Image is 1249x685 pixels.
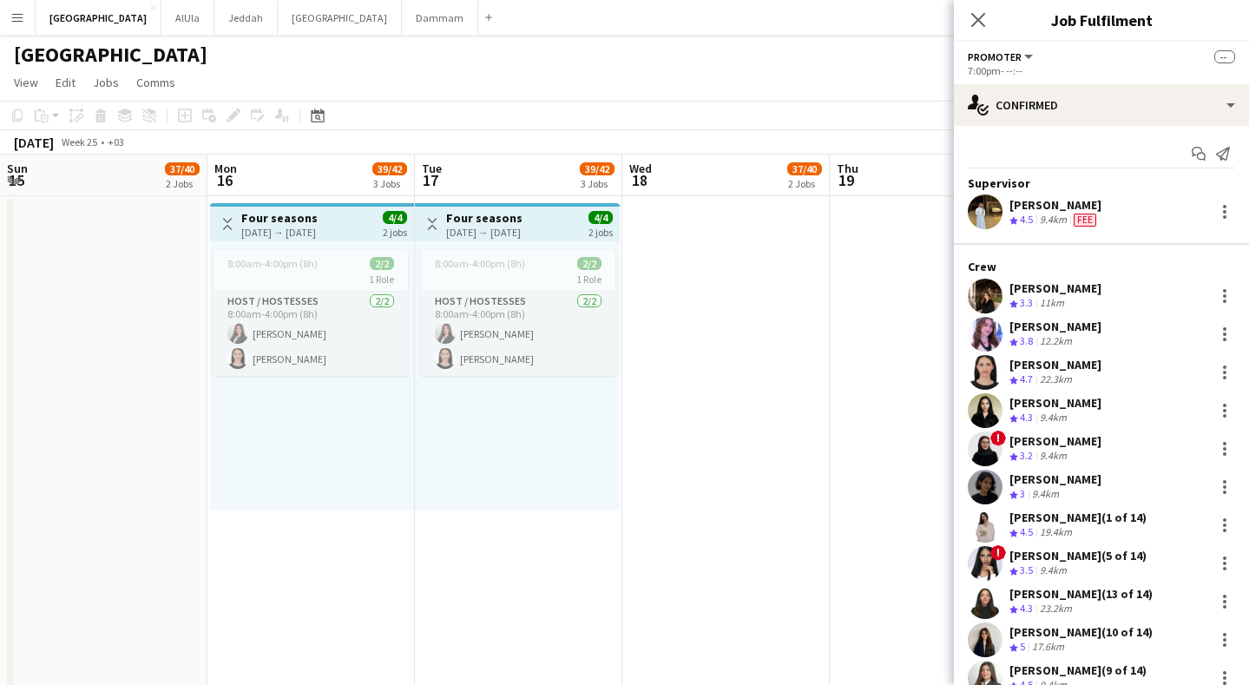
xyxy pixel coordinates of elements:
a: Jobs [86,71,126,94]
div: [PERSON_NAME] [1009,433,1101,449]
span: 18 [627,170,652,190]
div: [PERSON_NAME] (1 of 14) [1009,510,1147,525]
span: 5 [1020,640,1025,653]
span: 1 Role [576,273,601,286]
div: [DATE] → [DATE] [241,226,318,239]
div: 3 Jobs [581,177,614,190]
div: 2 jobs [588,224,613,239]
button: [GEOGRAPHIC_DATA] [278,1,402,35]
div: 22.3km [1036,372,1075,387]
h1: [GEOGRAPHIC_DATA] [14,42,207,68]
span: 17 [419,170,442,190]
span: Sun [7,161,28,176]
div: Crew has different fees then in role [1070,213,1100,227]
span: 15 [4,170,28,190]
div: 11km [1036,296,1068,311]
button: Jeddah [214,1,278,35]
div: [PERSON_NAME] (9 of 14) [1009,662,1147,678]
div: 9.4km [1029,487,1062,502]
div: [PERSON_NAME] [1009,280,1101,296]
div: 17.6km [1029,640,1068,655]
span: Jobs [93,75,119,90]
div: Confirmed [954,84,1249,126]
button: Dammam [402,1,478,35]
a: Edit [49,71,82,94]
div: 9.4km [1036,449,1070,464]
div: Crew [954,259,1249,274]
a: View [7,71,45,94]
a: Comms [129,71,182,94]
button: Promoter [968,50,1035,63]
div: [PERSON_NAME] (10 of 14) [1009,624,1153,640]
span: ! [990,545,1006,561]
span: ! [990,431,1006,446]
span: 2/2 [577,257,601,270]
span: 39/42 [372,162,407,175]
app-card-role: Host / Hostesses2/28:00am-4:00pm (8h)[PERSON_NAME][PERSON_NAME] [421,292,615,376]
span: 1 Role [369,273,394,286]
div: Supervisor [954,175,1249,191]
span: 4.5 [1020,525,1033,538]
div: +03 [108,135,124,148]
div: [DATE] → [DATE] [446,226,523,239]
span: 4/4 [383,211,407,224]
div: [DATE] [14,134,54,151]
span: 4.3 [1020,411,1033,424]
div: 19.4km [1036,525,1075,540]
div: 12.2km [1036,334,1075,349]
div: [PERSON_NAME] [1009,357,1101,372]
span: 3.5 [1020,563,1033,576]
span: 3 [1020,487,1025,500]
span: 4.7 [1020,372,1033,385]
span: Fee [1074,214,1096,227]
h3: Job Fulfilment [954,9,1249,31]
span: Mon [214,161,237,176]
div: 3 Jobs [373,177,406,190]
div: 9.4km [1036,213,1070,227]
span: 4.3 [1020,602,1033,615]
div: 2 Jobs [788,177,821,190]
span: 19 [834,170,858,190]
span: 16 [212,170,237,190]
div: [PERSON_NAME] [1009,395,1101,411]
div: [PERSON_NAME] (5 of 14) [1009,548,1147,563]
div: [PERSON_NAME] [1009,197,1101,213]
span: 8:00am-4:00pm (8h) [435,257,525,270]
h3: Four seasons [446,210,523,226]
span: 3.2 [1020,449,1033,462]
span: View [14,75,38,90]
span: 39/42 [580,162,615,175]
div: 9.4km [1036,563,1070,578]
div: [PERSON_NAME] [1009,471,1101,487]
div: 23.2km [1036,602,1075,616]
span: Thu [837,161,858,176]
app-job-card: 8:00am-4:00pm (8h)2/21 RoleHost / Hostesses2/28:00am-4:00pm (8h)[PERSON_NAME][PERSON_NAME] [214,250,408,376]
div: [PERSON_NAME] (13 of 14) [1009,586,1153,602]
span: 37/40 [165,162,200,175]
span: Wed [629,161,652,176]
button: AlUla [161,1,214,35]
h3: Four seasons [241,210,318,226]
span: Tue [422,161,442,176]
span: 3.3 [1020,296,1033,309]
app-job-card: 8:00am-4:00pm (8h)2/21 RoleHost / Hostesses2/28:00am-4:00pm (8h)[PERSON_NAME][PERSON_NAME] [421,250,615,376]
div: 2 Jobs [166,177,199,190]
span: 37/40 [787,162,822,175]
span: Edit [56,75,76,90]
span: 8:00am-4:00pm (8h) [227,257,318,270]
button: [GEOGRAPHIC_DATA] [36,1,161,35]
div: 7:00pm- --:-- [968,64,1235,77]
span: 2/2 [370,257,394,270]
div: 9.4km [1036,411,1070,425]
span: Comms [136,75,175,90]
span: 4/4 [588,211,613,224]
span: 4.5 [1020,213,1033,226]
app-card-role: Host / Hostesses2/28:00am-4:00pm (8h)[PERSON_NAME][PERSON_NAME] [214,292,408,376]
span: 3.8 [1020,334,1033,347]
div: 2 jobs [383,224,407,239]
span: -- [1214,50,1235,63]
span: Promoter [968,50,1022,63]
div: [PERSON_NAME] [1009,319,1101,334]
